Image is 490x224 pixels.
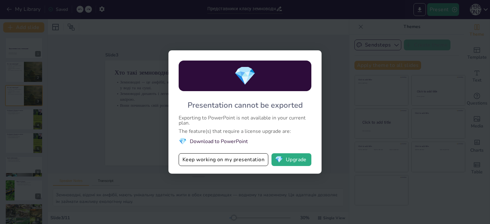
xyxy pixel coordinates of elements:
div: Presentation cannot be exported [188,100,303,110]
span: diamond [234,64,256,88]
span: diamond [179,137,187,146]
span: diamond [275,156,283,163]
div: Exporting to PowerPoint is not available in your current plan. [179,115,311,126]
div: The feature(s) that require a license upgrade are: [179,129,311,134]
li: Download to PowerPoint [179,137,311,146]
button: Keep working on my presentation [179,153,268,166]
button: diamondUpgrade [271,153,311,166]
